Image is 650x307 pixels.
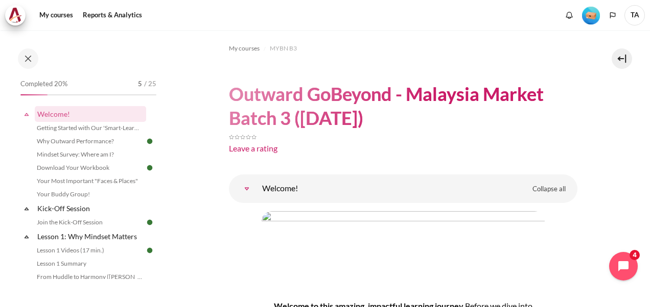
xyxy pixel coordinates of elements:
span: Collapse [21,203,32,214]
span: Collapse all [532,184,566,194]
a: Welcome! [36,107,145,121]
a: Getting Started with Our 'Smart-Learning' Platform [34,122,145,134]
img: Done [145,163,154,172]
div: Level #1 [582,6,600,24]
a: Kick-Off Session [36,201,145,215]
img: Done [145,137,154,146]
a: Download Your Workbook [34,162,145,174]
img: Level #1 [582,7,600,24]
span: TA [624,5,645,25]
span: Completed 20% [20,79,67,89]
a: Lesson 1: Why Mindset Matters [36,229,145,243]
a: Your Most Important "Faces & Places" [34,175,145,187]
a: Join the Kick-Off Session [34,216,145,228]
h1: Outward GoBeyond - Malaysia Market Batch 3 ([DATE]) [229,82,577,130]
img: Architeck [8,8,22,23]
span: Collapse [21,232,32,242]
img: Done [145,218,154,227]
a: Your Buddy Group! [34,188,145,200]
span: MYBN B3 [270,44,297,53]
a: Welcome! [237,178,257,199]
a: Collapse all [525,181,573,198]
nav: Navigation bar [229,40,577,57]
a: My courses [36,5,77,25]
span: / 25 [144,79,156,89]
a: Level #1 [578,6,604,24]
a: MYBN B3 [270,42,297,55]
a: Lesson 1 Summary [34,258,145,270]
span: 5 [138,79,142,89]
button: Languages [605,8,620,23]
a: Architeck Architeck [5,5,31,25]
a: Leave a rating [229,143,277,153]
span: Collapse [21,109,32,119]
a: User menu [624,5,645,25]
a: Why Outward Performance? [34,135,145,147]
span: My courses [229,44,260,53]
a: My courses [229,42,260,55]
img: Done [145,246,154,255]
div: 20% [20,94,48,95]
a: Lesson 1 Videos (17 min.) [34,244,145,257]
div: Show notification window with no new notifications [562,8,577,23]
a: Mindset Survey: Where am I? [34,148,145,161]
a: From Huddle to Harmony ([PERSON_NAME]'s Story) [34,271,145,283]
a: Reports & Analytics [79,5,146,25]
